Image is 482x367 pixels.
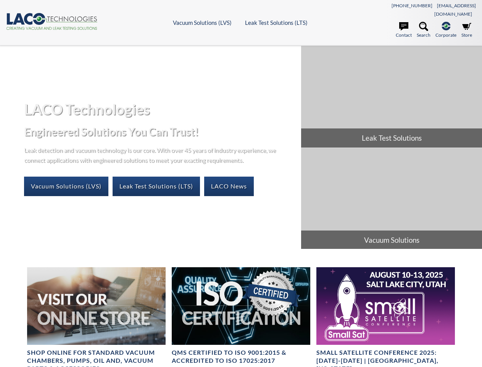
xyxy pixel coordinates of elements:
h2: Engineered Solutions You Can Trust! [24,125,295,139]
h1: LACO Technologies [24,100,295,119]
span: Vacuum Solutions [301,231,482,250]
a: Vacuum Solutions (LVS) [173,19,232,26]
a: Leak Test Solutions (LTS) [245,19,308,26]
a: Store [461,22,472,39]
a: Search [417,22,430,39]
a: ISO Certification headerQMS CERTIFIED to ISO 9001:2015 & Accredited to ISO 17025:2017 [172,267,310,365]
h4: QMS CERTIFIED to ISO 9001:2015 & Accredited to ISO 17025:2017 [172,349,310,365]
a: Leak Test Solutions (LTS) [113,177,200,196]
p: Leak detection and vacuum technology is our core. With over 45 years of industry experience, we c... [24,145,280,164]
a: LACO News [204,177,254,196]
span: Corporate [435,31,456,39]
a: [EMAIL_ADDRESS][DOMAIN_NAME] [434,3,476,17]
span: Leak Test Solutions [301,128,482,148]
a: Leak Test Solutions [301,46,482,148]
a: Vacuum Solutions [301,148,482,250]
a: Contact [396,22,412,39]
a: [PHONE_NUMBER] [392,3,432,8]
a: Vacuum Solutions (LVS) [24,177,108,196]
